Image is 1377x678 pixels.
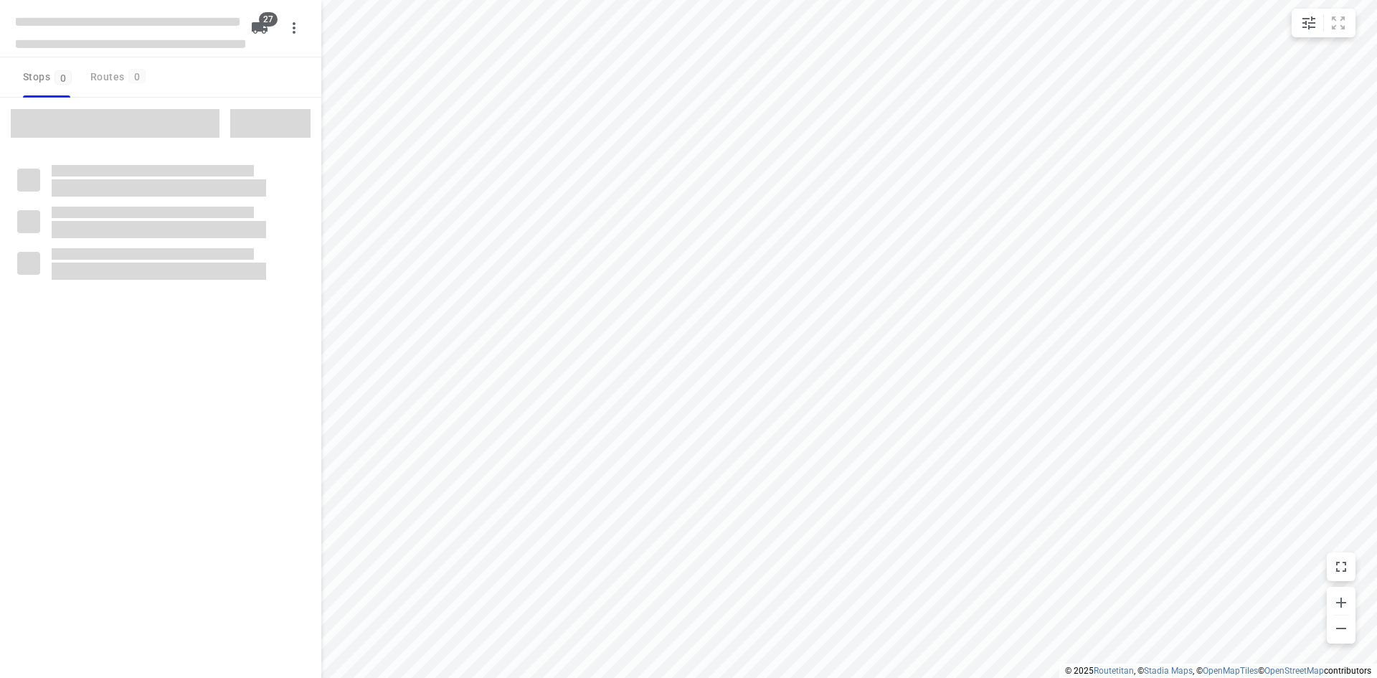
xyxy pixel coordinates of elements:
li: © 2025 , © , © © contributors [1065,666,1371,676]
button: Map settings [1295,9,1323,37]
a: OpenStreetMap [1264,666,1324,676]
div: small contained button group [1292,9,1355,37]
a: Routetitan [1094,666,1134,676]
a: OpenMapTiles [1203,666,1258,676]
a: Stadia Maps [1144,666,1193,676]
